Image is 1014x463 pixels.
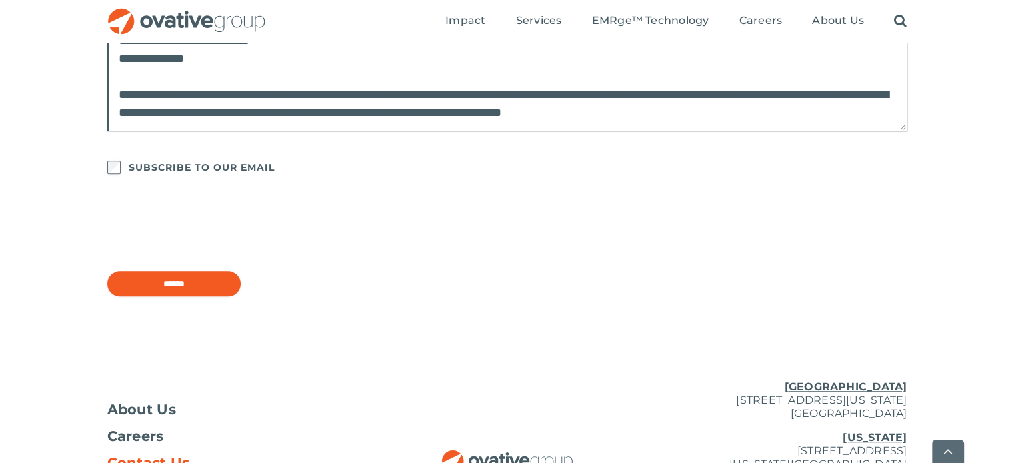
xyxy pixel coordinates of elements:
[441,448,574,461] a: OG_Full_horizontal_RGB
[129,158,275,177] label: SUBSCRIBE TO OUR EMAIL
[107,403,177,416] span: About Us
[591,14,709,27] span: EMRge™ Technology
[894,14,907,29] a: Search
[516,14,562,29] a: Services
[445,14,485,29] a: Impact
[641,380,907,420] p: [STREET_ADDRESS][US_STATE] [GEOGRAPHIC_DATA]
[812,14,864,29] a: About Us
[739,14,783,27] span: Careers
[107,430,164,443] span: Careers
[107,7,267,19] a: OG_Full_horizontal_RGB
[739,14,783,29] a: Careers
[591,14,709,29] a: EMRge™ Technology
[812,14,864,27] span: About Us
[784,380,907,393] u: [GEOGRAPHIC_DATA]
[107,430,374,443] a: Careers
[107,203,310,255] iframe: reCAPTCHA
[445,14,485,27] span: Impact
[516,14,562,27] span: Services
[107,403,374,416] a: About Us
[843,431,907,444] u: [US_STATE]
